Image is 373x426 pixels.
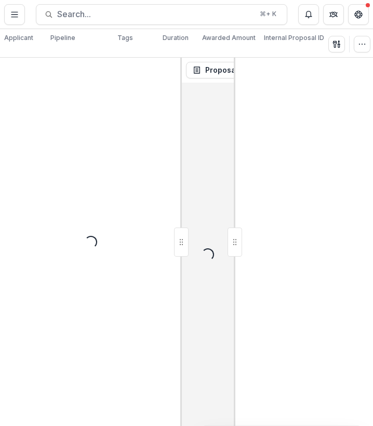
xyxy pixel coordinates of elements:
p: Internal Proposal ID [264,33,324,43]
p: Tags [117,33,133,43]
button: Proposal [186,62,257,78]
button: Partners [323,4,344,25]
button: Notifications [298,4,319,25]
button: Search... [36,4,287,25]
p: Pipeline [50,33,75,43]
div: ⌘ + K [258,8,278,20]
span: Search... [57,9,254,19]
p: Awarded Amount [202,33,256,43]
p: Duration [163,33,189,43]
button: Toggle Menu [4,4,25,25]
p: Applicant [4,33,33,43]
button: Get Help [348,4,369,25]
